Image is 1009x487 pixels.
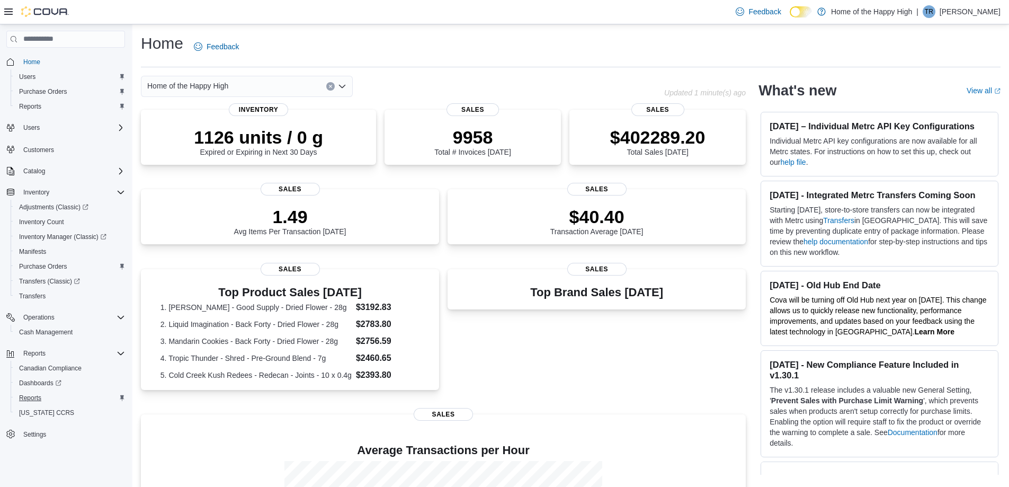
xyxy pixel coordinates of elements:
[19,364,82,373] span: Canadian Compliance
[2,310,129,325] button: Operations
[194,127,323,148] p: 1126 units / 0 g
[15,326,125,339] span: Cash Management
[11,259,129,274] button: Purchase Orders
[994,88,1001,94] svg: External link
[770,136,989,167] p: Individual Metrc API key configurations are now available for all Metrc states. For instructions ...
[2,346,129,361] button: Reports
[967,86,1001,95] a: View allExternal link
[19,218,64,226] span: Inventory Count
[19,311,125,324] span: Operations
[19,165,125,178] span: Catalog
[748,6,781,17] span: Feedback
[888,428,937,437] a: Documentation
[326,82,335,91] button: Clear input
[15,216,125,228] span: Inventory Count
[15,392,46,404] a: Reports
[19,143,125,156] span: Customers
[831,5,912,18] p: Home of the Happy High
[15,100,46,113] a: Reports
[790,6,812,17] input: Dark Mode
[610,127,706,148] p: $402289.20
[925,5,933,18] span: TR
[915,327,954,336] strong: Learn More
[19,347,125,360] span: Reports
[790,17,790,18] span: Dark Mode
[15,406,125,419] span: Washington CCRS
[550,206,644,227] p: $40.40
[356,301,419,314] dd: $3192.83
[2,427,129,442] button: Settings
[770,296,986,336] span: Cova will be turning off Old Hub next year on [DATE]. This change allows us to quickly release ne...
[147,79,228,92] span: Home of the Happy High
[434,127,511,156] div: Total # Invoices [DATE]
[567,263,627,276] span: Sales
[19,409,74,417] span: [US_STATE] CCRS
[15,275,84,288] a: Transfers (Classic)
[15,100,125,113] span: Reports
[11,361,129,376] button: Canadian Compliance
[19,428,50,441] a: Settings
[23,58,40,66] span: Home
[15,406,78,419] a: [US_STATE] CCRS
[770,121,989,131] h3: [DATE] – Individual Metrc API Key Configurations
[19,428,125,441] span: Settings
[149,444,737,457] h4: Average Transactions per Hour
[6,50,125,470] nav: Complex example
[11,84,129,99] button: Purchase Orders
[19,311,59,324] button: Operations
[15,70,40,83] a: Users
[15,201,93,214] a: Adjustments (Classic)
[15,290,125,303] span: Transfers
[160,286,419,299] h3: Top Product Sales [DATE]
[15,245,125,258] span: Manifests
[770,205,989,258] p: Starting [DATE], store-to-store transfers can now be integrated with Metrc using in [GEOGRAPHIC_D...
[11,69,129,84] button: Users
[19,121,44,134] button: Users
[530,286,663,299] h3: Top Brand Sales [DATE]
[414,408,473,421] span: Sales
[11,391,129,405] button: Reports
[356,352,419,365] dd: $2460.65
[15,377,125,389] span: Dashboards
[567,183,627,196] span: Sales
[2,54,129,69] button: Home
[19,292,46,300] span: Transfers
[19,233,106,241] span: Inventory Manager (Classic)
[11,289,129,304] button: Transfers
[338,82,346,91] button: Open list of options
[11,244,129,259] button: Manifests
[447,103,499,116] span: Sales
[803,237,868,246] a: help documentation
[19,394,41,402] span: Reports
[823,216,854,225] a: Transfers
[11,405,129,420] button: [US_STATE] CCRS
[15,392,125,404] span: Reports
[11,99,129,114] button: Reports
[19,121,125,134] span: Users
[19,165,49,178] button: Catalog
[15,290,50,303] a: Transfers
[23,167,45,175] span: Catalog
[770,280,989,290] h3: [DATE] - Old Hub End Date
[15,260,72,273] a: Purchase Orders
[2,164,129,179] button: Catalog
[19,247,46,256] span: Manifests
[15,326,77,339] a: Cash Management
[11,274,129,289] a: Transfers (Classic)
[23,188,49,197] span: Inventory
[19,186,125,199] span: Inventory
[21,6,69,17] img: Cova
[23,146,54,154] span: Customers
[19,328,73,337] span: Cash Management
[23,349,46,358] span: Reports
[15,70,125,83] span: Users
[770,385,989,448] p: The v1.30.1 release includes a valuable new General Setting, ' ', which prevents sales when produ...
[160,370,352,380] dt: 5. Cold Creek Kush Redees - Redecan - Joints - 10 x 0.4g
[15,85,125,98] span: Purchase Orders
[23,313,55,322] span: Operations
[758,82,836,99] h2: What's new
[160,353,352,364] dt: 4. Tropic Thunder - Shred - Pre-Ground Blend - 7g
[207,41,239,52] span: Feedback
[15,245,50,258] a: Manifests
[261,263,320,276] span: Sales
